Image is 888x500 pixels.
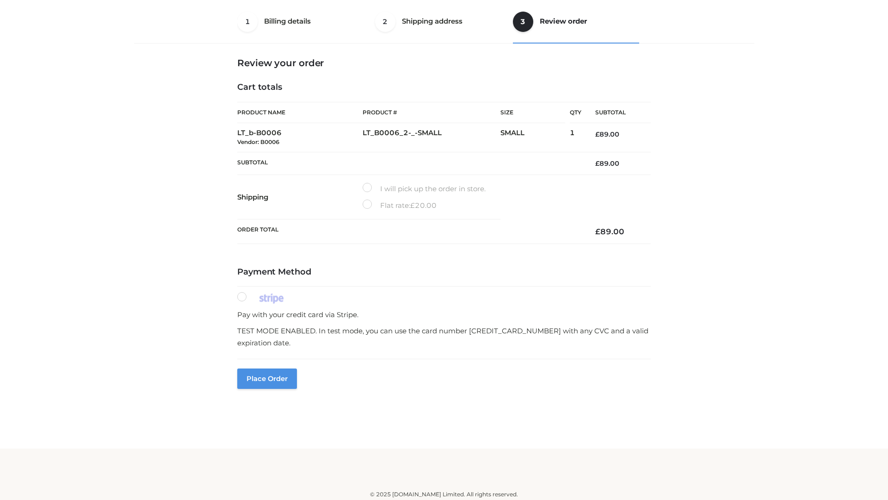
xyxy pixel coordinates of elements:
span: £ [595,227,600,236]
bdi: 20.00 [410,201,437,210]
span: £ [595,130,599,138]
bdi: 89.00 [595,227,624,236]
small: Vendor: B0006 [237,138,279,145]
label: Flat rate: [363,200,437,212]
th: Subtotal [581,102,651,123]
label: I will pick up the order in store. [363,183,486,195]
th: Order Total [237,219,581,244]
th: Product # [363,102,500,123]
th: Shipping [237,175,363,219]
td: LT_b-B0006 [237,123,363,152]
button: Place order [237,369,297,389]
td: LT_B0006_2-_-SMALL [363,123,500,152]
td: SMALL [500,123,570,152]
p: Pay with your credit card via Stripe. [237,309,651,321]
div: © 2025 [DOMAIN_NAME] Limited. All rights reserved. [137,490,751,499]
h4: Cart totals [237,82,651,93]
bdi: 89.00 [595,130,619,138]
th: Subtotal [237,152,581,175]
span: £ [410,201,415,210]
h4: Payment Method [237,267,651,277]
th: Size [500,102,565,123]
h3: Review your order [237,57,651,69]
th: Product Name [237,102,363,123]
td: 1 [570,123,581,152]
span: £ [595,159,599,168]
p: TEST MODE ENABLED. In test mode, you can use the card number [CREDIT_CARD_NUMBER] with any CVC an... [237,325,651,349]
bdi: 89.00 [595,159,619,168]
th: Qty [570,102,581,123]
